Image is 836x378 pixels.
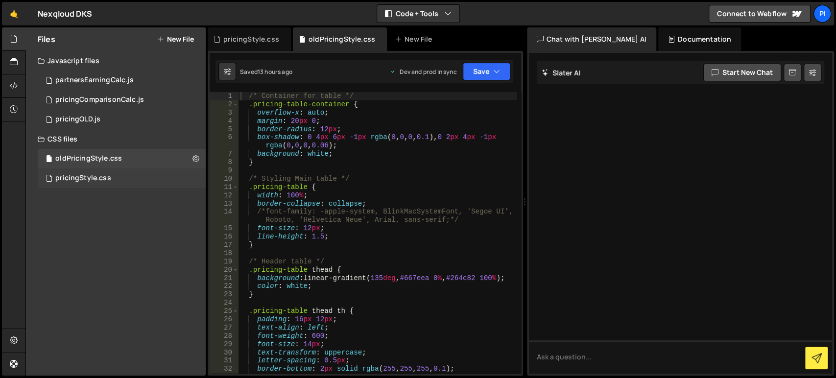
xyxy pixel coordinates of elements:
[2,2,26,25] a: 🤙
[55,154,122,163] div: oldPricingStyle.css
[210,356,239,365] div: 31
[26,129,206,149] div: CSS files
[210,158,239,166] div: 8
[210,175,239,183] div: 10
[210,133,239,150] div: 6
[210,150,239,158] div: 7
[38,8,92,20] div: Nexqloud DKS
[658,27,741,51] div: Documentation
[210,241,239,249] div: 17
[55,76,134,85] div: partnersEarningCalc.js
[210,166,239,175] div: 9
[210,332,239,340] div: 28
[210,258,239,266] div: 19
[210,307,239,315] div: 25
[210,109,239,117] div: 3
[223,34,279,44] div: pricingStyle.css
[463,63,510,80] button: Save
[210,233,239,241] div: 16
[210,365,239,373] div: 32
[210,92,239,100] div: 1
[542,68,581,77] h2: Slater AI
[390,68,456,76] div: Dev and prod in sync
[258,68,292,76] div: 13 hours ago
[210,274,239,283] div: 21
[709,5,811,23] a: Connect to Webflow
[210,249,239,258] div: 18
[55,115,100,124] div: pricingOLD.js
[210,191,239,200] div: 12
[55,95,144,104] div: pricingComparisonCalc.js
[395,34,436,44] div: New File
[210,117,239,125] div: 4
[210,340,239,349] div: 29
[38,34,55,45] h2: Files
[210,266,239,274] div: 20
[210,100,239,109] div: 2
[210,299,239,307] div: 24
[26,51,206,71] div: Javascript files
[527,27,656,51] div: Chat with [PERSON_NAME] AI
[210,224,239,233] div: 15
[703,64,781,81] button: Start new chat
[38,71,206,90] div: 17183/47469.js
[38,149,206,168] div: 17183/47505.css
[813,5,831,23] a: Pi
[210,315,239,324] div: 26
[210,282,239,290] div: 22
[210,200,239,208] div: 13
[309,34,375,44] div: oldPricingStyle.css
[210,208,239,224] div: 14
[38,110,206,129] div: 17183/47474.js
[38,90,206,110] div: 17183/47471.js
[210,290,239,299] div: 23
[157,35,194,43] button: New File
[240,68,292,76] div: Saved
[55,174,111,183] div: pricingStyle.css
[38,168,206,188] div: 17183/47472.css
[210,349,239,357] div: 30
[210,125,239,134] div: 5
[210,183,239,191] div: 11
[377,5,459,23] button: Code + Tools
[210,324,239,332] div: 27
